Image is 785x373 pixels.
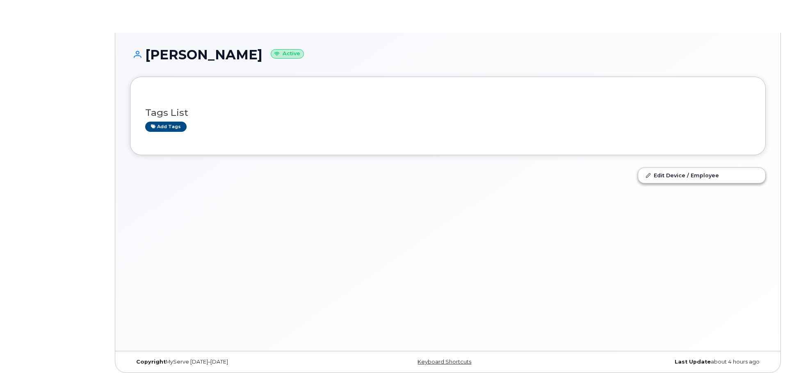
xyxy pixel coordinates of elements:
h1: [PERSON_NAME] [130,47,766,62]
h3: Tags List [145,108,751,118]
div: about 4 hours ago [554,359,766,365]
a: Add tags [145,122,187,132]
strong: Copyright [136,359,166,365]
a: Keyboard Shortcuts [418,359,471,365]
small: Active [271,49,304,59]
div: MyServe [DATE]–[DATE] [130,359,342,365]
a: Edit Device / Employee [638,168,765,183]
strong: Last Update [675,359,711,365]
